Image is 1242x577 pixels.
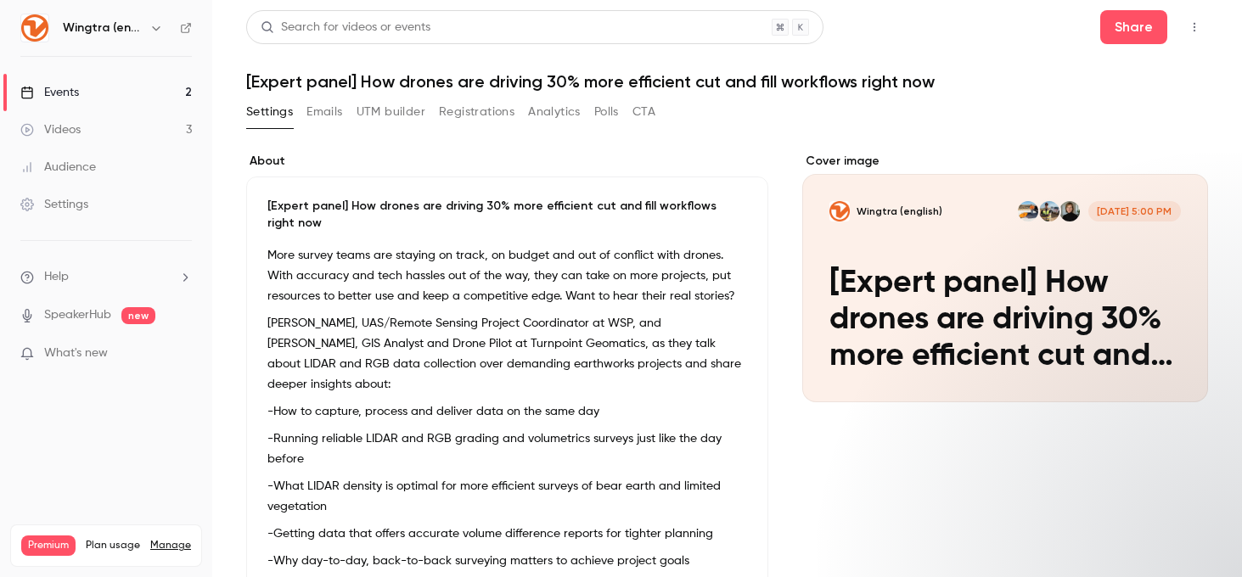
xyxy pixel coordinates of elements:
button: CTA [632,98,655,126]
p: [Expert panel] How drones are driving 30% more efficient cut and fill workflows right now [267,198,747,232]
p: -How to capture, process and deliver data on the same day [267,401,747,422]
label: Cover image [802,153,1208,170]
p: -Running reliable LIDAR and RGB grading and volumetrics surveys just like the day before [267,429,747,469]
section: Cover image [802,153,1208,402]
div: Settings [20,196,88,213]
h1: [Expert panel] How drones are driving 30% more efficient cut and fill workflows right now [246,71,1208,92]
img: Wingtra (english) [21,14,48,42]
div: Events [20,84,79,101]
button: Emails [306,98,342,126]
button: Registrations [439,98,514,126]
span: Premium [21,535,76,556]
div: Videos [20,121,81,138]
span: Help [44,268,69,286]
li: help-dropdown-opener [20,268,192,286]
h6: Wingtra (english) [63,20,143,36]
p: -What LIDAR density is optimal for more efficient surveys of bear earth and limited vegetation [267,476,747,517]
label: About [246,153,768,170]
span: What's new [44,345,108,362]
p: -Why day-to-day, back-to-back surveying matters to achieve project goals [267,551,747,571]
button: UTM builder [357,98,425,126]
button: Analytics [528,98,581,126]
a: Manage [150,539,191,552]
span: Plan usage [86,539,140,552]
a: SpeakerHub [44,306,111,324]
div: Audience [20,159,96,176]
div: Search for videos or events [261,19,430,36]
span: new [121,307,155,324]
button: Share [1100,10,1167,44]
button: Settings [246,98,293,126]
p: -Getting data that offers accurate volume difference reports for tighter planning [267,524,747,544]
p: [PERSON_NAME], UAS/Remote Sensing Project Coordinator at WSP, and [PERSON_NAME], GIS Analyst and ... [267,313,747,395]
button: Polls [594,98,619,126]
p: More survey teams are staying on track, on budget and out of conflict with drones. With accuracy ... [267,245,747,306]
